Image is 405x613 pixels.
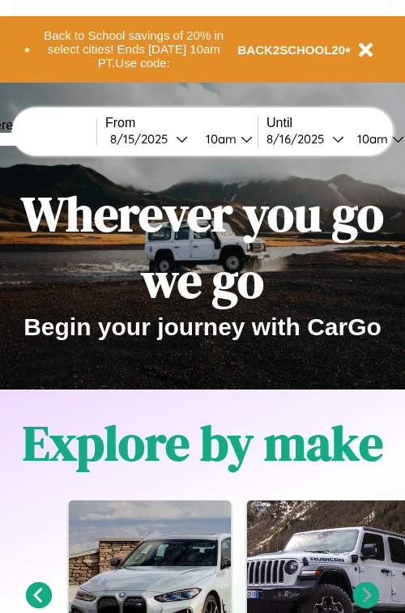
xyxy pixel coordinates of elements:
h1: Explore by make [23,410,383,476]
div: 8 / 15 / 2025 [110,131,176,147]
button: 8/15/2025 [105,130,193,147]
div: 10am [198,131,241,147]
button: Back to School savings of 20% in select cities! Ends [DATE] 10am PT.Use code: [30,24,238,74]
button: 10am [193,130,258,147]
div: 10am [349,131,392,147]
label: From [105,116,258,130]
b: BACK2SCHOOL20 [238,43,346,57]
div: 8 / 16 / 2025 [266,131,332,147]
